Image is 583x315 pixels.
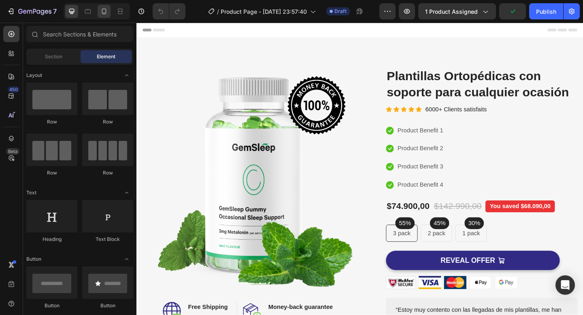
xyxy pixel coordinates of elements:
[284,131,334,143] p: Product Benefit 2
[555,275,575,295] div: Open Intercom Messenger
[536,7,556,16] div: Publish
[284,171,334,183] p: Product Benefit 4
[284,112,334,123] p: Product Benefit 1
[418,3,496,19] button: 1 product assigned
[120,69,133,82] span: Toggle open
[6,148,19,155] div: Beta
[26,189,36,196] span: Text
[153,3,185,19] div: Undo/Redo
[425,7,478,16] span: 1 product assigned
[26,72,42,79] span: Layout
[285,213,298,223] p: 55%
[271,248,460,270] button: REVEAL OFFER
[323,213,336,223] p: 45%
[354,224,373,234] p: 1 pack
[97,53,115,60] span: Element
[56,304,100,314] p: Free Shipping
[26,302,77,309] div: Button
[82,302,133,309] div: Button
[82,169,133,177] div: Row
[26,169,77,177] div: Row
[120,186,133,199] span: Toggle open
[334,8,347,15] span: Draft
[279,224,298,234] p: 3 pack
[45,53,62,60] span: Section
[26,26,133,42] input: Search Sections & Elements
[120,253,133,266] span: Toggle open
[271,193,319,207] div: $74.900,00
[331,254,390,264] div: REVEAL OFFER
[271,49,480,85] h2: Plantillas Ortopédicas con soporte para cualquier ocasión
[361,213,374,223] p: 30%
[317,224,336,234] p: 2 pack
[143,304,214,314] p: Money-back guarantee
[529,3,563,19] button: Publish
[217,7,219,16] span: /
[26,236,77,243] div: Heading
[26,118,77,126] div: Row
[136,23,583,315] iframe: Design area
[82,118,133,126] div: Row
[53,6,57,16] p: 7
[26,255,41,263] span: Button
[323,193,376,207] div: $142.990,00
[82,236,133,243] div: Text Block
[314,89,381,100] p: 6000+ Clients satisfaits
[379,194,455,206] pre: You saved $68.090,00
[3,3,60,19] button: 7
[8,86,19,93] div: 450
[221,7,307,16] span: Product Page - [DATE] 23:57:40
[284,151,334,163] p: Product Benefit 3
